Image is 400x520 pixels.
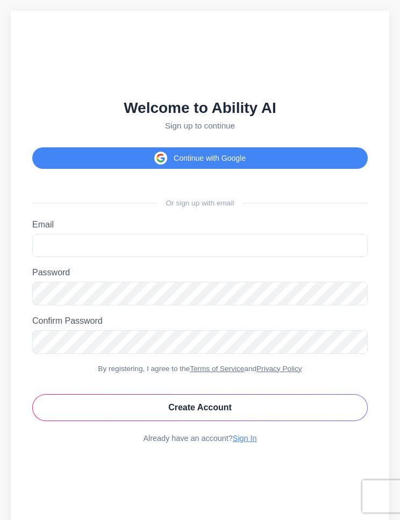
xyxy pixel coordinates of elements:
[190,365,244,373] a: Terms of Service
[233,434,257,443] a: Sign In
[32,394,368,421] button: Create Account
[32,147,368,169] button: Continue with Google
[32,199,368,207] div: Or sign up with email
[32,220,368,230] label: Email
[32,316,368,326] label: Confirm Password
[32,121,368,130] p: Sign up to continue
[256,365,302,373] a: Privacy Policy
[32,268,368,277] label: Password
[32,365,368,373] div: By registering, I agree to the and
[32,99,368,117] h2: Welcome to Ability AI
[32,434,368,443] div: Already have an account?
